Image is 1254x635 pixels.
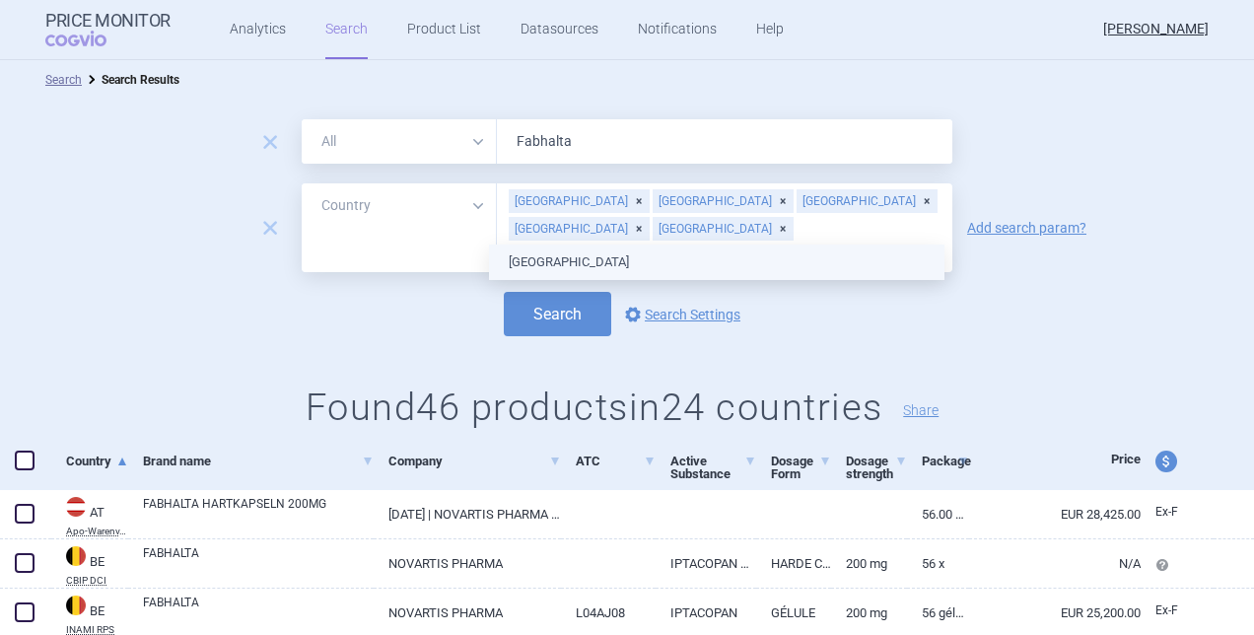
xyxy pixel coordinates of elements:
[922,437,970,485] a: Package
[45,11,171,31] strong: Price Monitor
[45,11,171,48] a: Price MonitorCOGVIO
[66,546,86,566] img: Belgium
[653,217,794,241] div: [GEOGRAPHIC_DATA]
[653,189,794,213] div: [GEOGRAPHIC_DATA]
[143,437,374,485] a: Brand name
[670,437,756,498] a: Active Substance
[907,490,970,538] a: 56.00 ST | Stück
[45,31,134,46] span: COGVIO
[907,539,970,588] a: 56 x
[45,73,82,87] a: Search
[82,70,179,90] li: Search Results
[143,544,374,580] a: FABHALTA
[102,73,179,87] strong: Search Results
[66,596,86,615] img: Belgium
[1141,597,1214,626] a: Ex-F
[1155,505,1178,519] span: Ex-factory price
[489,245,944,280] li: [GEOGRAPHIC_DATA]
[509,217,650,241] div: [GEOGRAPHIC_DATA]
[143,495,374,530] a: FABHALTA HARTKAPSELN 200MG
[903,403,939,417] button: Share
[143,594,374,629] a: FABHALTA
[45,70,82,90] li: Search
[621,303,740,326] a: Search Settings
[576,437,656,485] a: ATC
[756,539,831,588] a: HARDE CAPS.
[51,594,128,635] a: BEBEINAMI RPS
[51,495,128,536] a: ATATApo-Warenv.III
[374,490,562,538] a: [DATE] | NOVARTIS PHARMA GMBH
[51,544,128,586] a: BEBECBIP DCI
[771,437,831,498] a: Dosage Form
[388,437,562,485] a: Company
[66,497,86,517] img: Austria
[831,539,906,588] a: 200 mg
[969,490,1141,538] a: EUR 28,425.00
[656,539,756,588] a: IPTACOPAN ORAAL 200 MG
[66,576,128,586] abbr: CBIP DCI — Belgian Center for Pharmacotherapeutic Information (CBIP)
[1141,498,1214,528] a: Ex-F
[374,539,562,588] a: NOVARTIS PHARMA
[1111,452,1141,466] span: Price
[967,221,1086,235] a: Add search param?
[66,437,128,485] a: Country
[1155,603,1178,617] span: Ex-factory price
[509,189,650,213] div: [GEOGRAPHIC_DATA]
[797,189,938,213] div: [GEOGRAPHIC_DATA]
[504,292,611,336] button: Search
[969,539,1141,588] a: N/A
[66,527,128,536] abbr: Apo-Warenv.III — Apothekerverlag Warenverzeichnis. Online database developed by the Österreichisc...
[846,437,906,498] a: Dosage strength
[66,625,128,635] abbr: INAMI RPS — National Institute for Health Disability Insurance, Belgium. Programme web - Médicame...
